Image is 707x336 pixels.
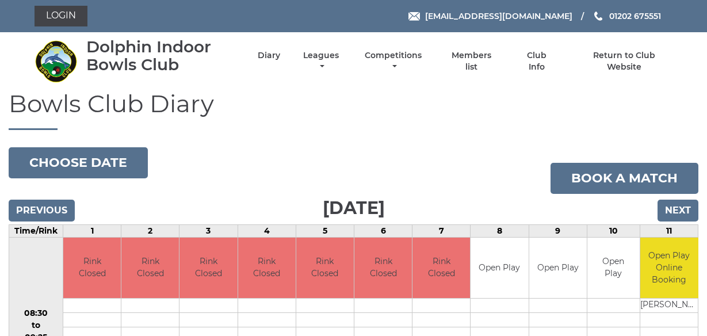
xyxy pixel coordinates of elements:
[412,225,471,238] td: 7
[575,50,672,72] a: Return to Club Website
[9,225,63,238] td: Time/Rink
[658,200,698,222] input: Next
[551,163,698,194] a: Book a match
[296,225,354,238] td: 5
[258,50,280,61] a: Diary
[300,50,342,72] a: Leagues
[587,238,640,298] td: Open Play
[362,50,425,72] a: Competitions
[518,50,556,72] a: Club Info
[529,238,587,298] td: Open Play
[9,200,75,222] input: Previous
[238,238,296,298] td: Rink Closed
[471,238,528,298] td: Open Play
[354,225,412,238] td: 6
[121,225,179,238] td: 2
[594,12,602,21] img: Phone us
[529,225,587,238] td: 9
[63,238,121,298] td: Rink Closed
[587,225,640,238] td: 10
[121,238,179,298] td: Rink Closed
[35,40,78,83] img: Dolphin Indoor Bowls Club
[86,38,238,74] div: Dolphin Indoor Bowls Club
[9,147,148,178] button: Choose date
[179,238,237,298] td: Rink Closed
[354,238,412,298] td: Rink Closed
[9,90,698,130] h1: Bowls Club Diary
[408,12,420,21] img: Email
[238,225,296,238] td: 4
[609,11,661,21] span: 01202 675551
[425,11,572,21] span: [EMAIL_ADDRESS][DOMAIN_NAME]
[593,10,661,22] a: Phone us 01202 675551
[640,225,698,238] td: 11
[296,238,354,298] td: Rink Closed
[445,50,498,72] a: Members list
[640,238,698,298] td: Open Play Online Booking
[412,238,470,298] td: Rink Closed
[640,298,698,312] td: [PERSON_NAME]
[35,6,87,26] a: Login
[63,225,121,238] td: 1
[179,225,238,238] td: 3
[471,225,529,238] td: 8
[408,10,572,22] a: Email [EMAIL_ADDRESS][DOMAIN_NAME]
